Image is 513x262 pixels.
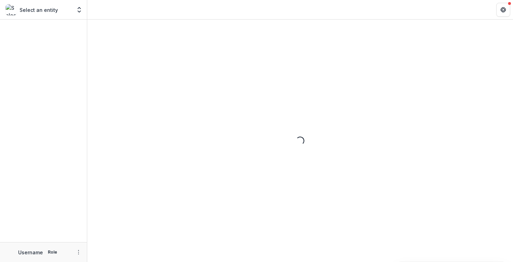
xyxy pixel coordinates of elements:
[46,249,59,255] p: Role
[74,3,84,17] button: Open entity switcher
[496,3,510,17] button: Get Help
[20,6,58,14] p: Select an entity
[18,249,43,256] p: Username
[74,248,83,256] button: More
[6,4,17,15] img: Select an entity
